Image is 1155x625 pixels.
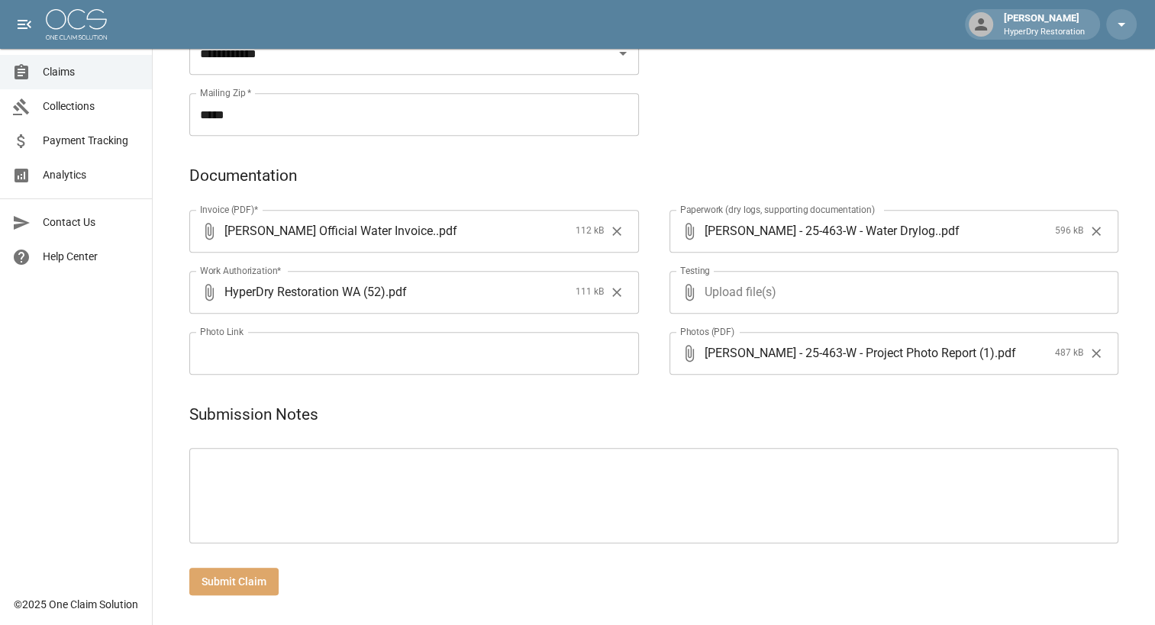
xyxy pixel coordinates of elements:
[200,203,259,216] label: Invoice (PDF)*
[1085,342,1108,365] button: Clear
[576,224,604,239] span: 112 kB
[995,344,1016,362] span: . pdf
[612,43,634,64] button: Open
[200,325,244,338] label: Photo Link
[998,11,1091,38] div: [PERSON_NAME]
[43,249,140,265] span: Help Center
[43,133,140,149] span: Payment Tracking
[224,283,386,301] span: HyperDry Restoration WA (52)
[605,220,628,243] button: Clear
[680,203,875,216] label: Paperwork (dry logs, supporting documentation)
[436,222,457,240] span: . pdf
[43,214,140,230] span: Contact Us
[1085,220,1108,243] button: Clear
[705,271,1078,314] span: Upload file(s)
[43,98,140,114] span: Collections
[680,264,710,277] label: Testing
[200,264,282,277] label: Work Authorization*
[189,568,279,596] button: Submit Claim
[705,344,995,362] span: [PERSON_NAME] - 25-463-W - Project Photo Report (1)
[14,597,138,612] div: © 2025 One Claim Solution
[1055,346,1083,361] span: 487 kB
[200,86,252,99] label: Mailing Zip
[705,222,938,240] span: [PERSON_NAME] - 25-463-W - Water Drylog.
[605,281,628,304] button: Clear
[938,222,960,240] span: . pdf
[680,325,734,338] label: Photos (PDF)
[1055,224,1083,239] span: 596 kB
[576,285,604,300] span: 111 kB
[9,9,40,40] button: open drawer
[43,64,140,80] span: Claims
[46,9,107,40] img: ocs-logo-white-transparent.png
[386,283,407,301] span: . pdf
[1004,26,1085,39] p: HyperDry Restoration
[43,167,140,183] span: Analytics
[224,222,436,240] span: [PERSON_NAME] Official Water Invoice.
